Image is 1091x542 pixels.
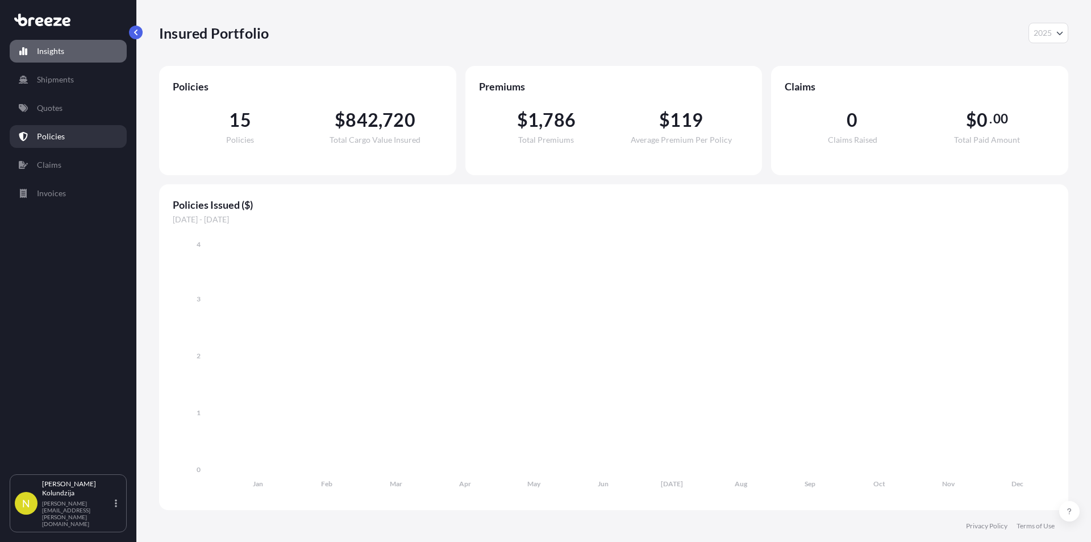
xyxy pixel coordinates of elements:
span: $ [659,111,670,129]
tspan: Dec [1011,479,1023,488]
span: $ [517,111,528,129]
a: Claims [10,154,127,176]
span: Total Cargo Value Insured [330,136,420,144]
span: 15 [229,111,251,129]
p: Quotes [37,102,63,114]
tspan: Jun [598,479,609,488]
span: 00 [993,114,1008,123]
span: Total Paid Amount [954,136,1020,144]
tspan: [DATE] [661,479,683,488]
span: 0 [847,111,857,129]
a: Insights [10,40,127,63]
span: Policies [173,80,443,93]
tspan: 1 [197,408,201,417]
span: 119 [670,111,703,129]
span: Policies [226,136,254,144]
span: . [989,114,992,123]
a: Privacy Policy [966,522,1007,531]
p: Claims [37,159,61,171]
span: Claims [785,80,1055,93]
tspan: Aug [735,479,748,488]
span: 0 [977,111,988,129]
tspan: 0 [197,465,201,474]
p: [PERSON_NAME] Kolundzija [42,479,113,498]
a: Invoices [10,182,127,205]
span: 2025 [1034,27,1052,39]
a: Terms of Use [1017,522,1055,531]
span: $ [335,111,345,129]
tspan: Apr [459,479,471,488]
tspan: 2 [197,351,201,360]
p: Insights [37,45,64,57]
tspan: 3 [197,295,201,303]
tspan: Jan [253,479,263,488]
span: Claims Raised [828,136,877,144]
p: [PERSON_NAME][EMAIL_ADDRESS][PERSON_NAME][DOMAIN_NAME] [42,500,113,527]
p: Shipments [37,74,74,85]
a: Policies [10,125,127,148]
a: Quotes [10,97,127,119]
tspan: Oct [873,479,885,488]
tspan: Sep [805,479,815,488]
span: , [539,111,543,129]
span: Average Premium Per Policy [631,136,732,144]
tspan: Mar [390,479,402,488]
a: Shipments [10,68,127,91]
span: Premiums [479,80,749,93]
span: 720 [382,111,415,129]
p: Invoices [37,188,66,199]
p: Policies [37,131,65,142]
span: 786 [543,111,576,129]
tspan: Feb [321,479,332,488]
p: Insured Portfolio [159,24,269,42]
span: N [22,498,30,509]
button: Year Selector [1028,23,1068,43]
tspan: 4 [197,240,201,249]
span: Total Premiums [518,136,574,144]
tspan: May [527,479,541,488]
span: 1 [528,111,539,129]
span: $ [966,111,977,129]
span: Policies Issued ($) [173,198,1055,212]
span: , [378,111,382,129]
tspan: Nov [942,479,955,488]
span: [DATE] - [DATE] [173,214,1055,225]
span: 842 [345,111,378,129]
